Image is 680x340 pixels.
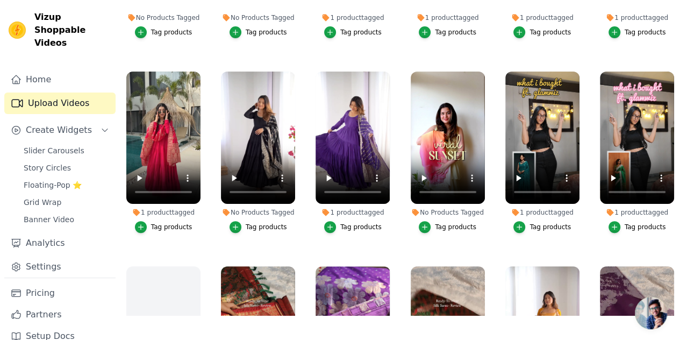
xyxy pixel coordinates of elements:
[17,178,116,193] a: Floating-Pop ⭐
[9,22,26,39] img: Vizup
[316,208,390,217] div: 1 product tagged
[4,282,116,304] a: Pricing
[635,297,667,329] a: Open chat
[17,195,116,210] a: Grid Wrap
[135,221,192,233] button: Tag products
[625,28,666,37] div: Tag products
[221,208,295,217] div: No Products Tagged
[435,28,476,37] div: Tag products
[419,221,476,233] button: Tag products
[17,143,116,158] a: Slider Carousels
[340,28,382,37] div: Tag products
[324,221,382,233] button: Tag products
[4,256,116,278] a: Settings
[529,223,571,231] div: Tag products
[230,26,287,38] button: Tag products
[4,93,116,114] a: Upload Videos
[411,208,485,217] div: No Products Tagged
[340,223,382,231] div: Tag products
[24,180,82,190] span: Floating-Pop ⭐
[126,13,201,22] div: No Products Tagged
[625,223,666,231] div: Tag products
[17,212,116,227] a: Banner Video
[230,221,287,233] button: Tag products
[34,11,111,49] span: Vizup Shoppable Videos
[246,28,287,37] div: Tag products
[24,197,61,208] span: Grid Wrap
[513,221,571,233] button: Tag products
[4,69,116,90] a: Home
[221,13,295,22] div: No Products Tagged
[505,208,579,217] div: 1 product tagged
[600,208,674,217] div: 1 product tagged
[246,223,287,231] div: Tag products
[609,221,666,233] button: Tag products
[24,145,84,156] span: Slider Carousels
[316,13,390,22] div: 1 product tagged
[513,26,571,38] button: Tag products
[609,26,666,38] button: Tag products
[17,160,116,175] a: Story Circles
[24,162,71,173] span: Story Circles
[505,13,579,22] div: 1 product tagged
[151,223,192,231] div: Tag products
[4,304,116,325] a: Partners
[26,124,92,137] span: Create Widgets
[4,119,116,141] button: Create Widgets
[600,13,674,22] div: 1 product tagged
[419,26,476,38] button: Tag products
[24,214,74,225] span: Banner Video
[4,232,116,254] a: Analytics
[411,13,485,22] div: 1 product tagged
[126,208,201,217] div: 1 product tagged
[151,28,192,37] div: Tag products
[135,26,192,38] button: Tag products
[324,26,382,38] button: Tag products
[529,28,571,37] div: Tag products
[435,223,476,231] div: Tag products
